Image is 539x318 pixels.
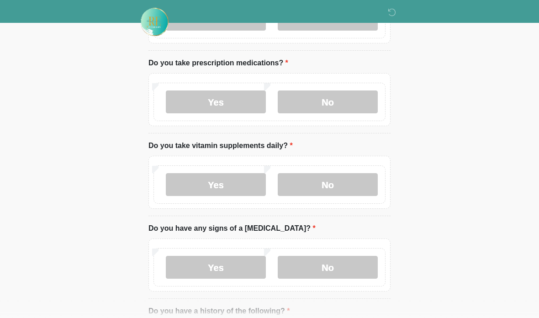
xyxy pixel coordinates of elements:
[139,7,169,37] img: Rehydrate Aesthetics & Wellness Logo
[278,90,378,113] label: No
[278,173,378,196] label: No
[148,306,290,317] label: Do you have a history of the following?
[166,173,266,196] label: Yes
[148,223,316,234] label: Do you have any signs of a [MEDICAL_DATA]?
[166,256,266,279] label: Yes
[148,58,288,69] label: Do you take prescription medications?
[166,90,266,113] label: Yes
[148,140,293,151] label: Do you take vitamin supplements daily?
[278,256,378,279] label: No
